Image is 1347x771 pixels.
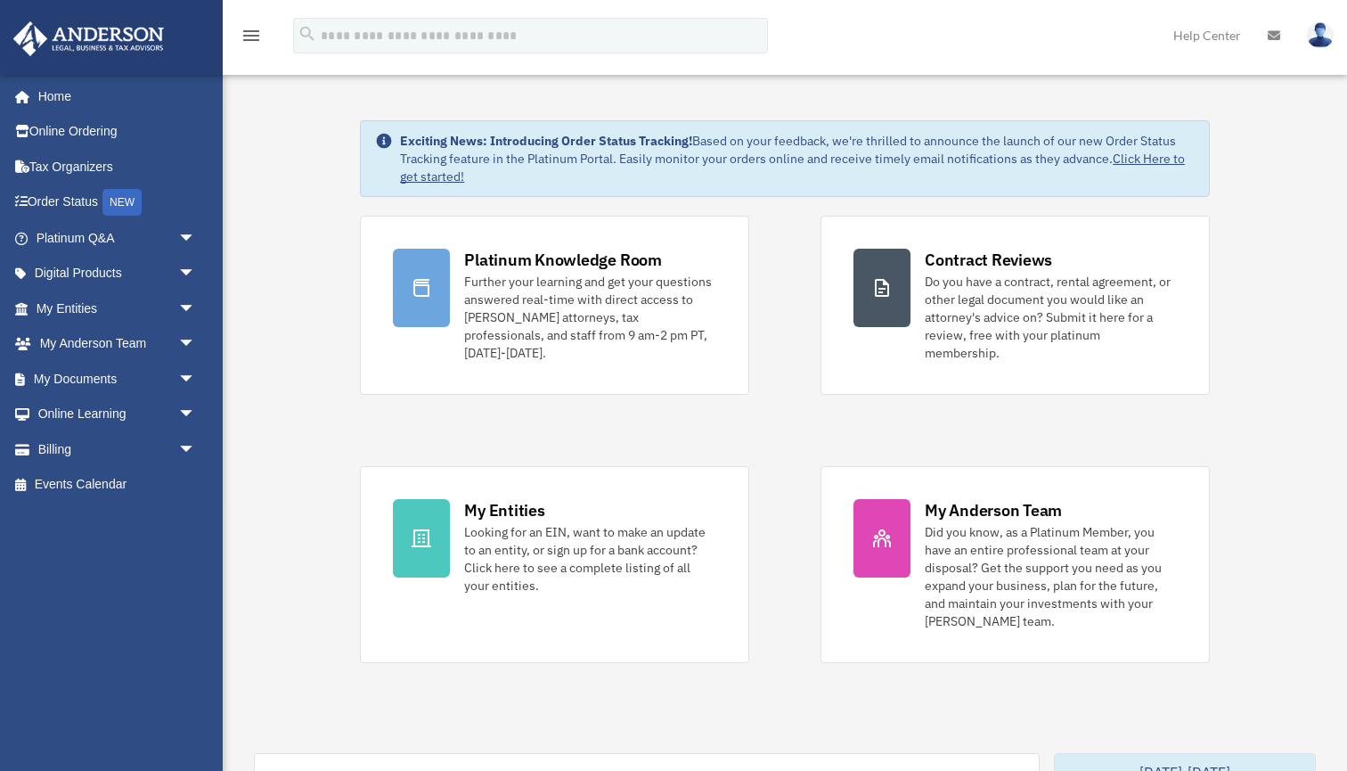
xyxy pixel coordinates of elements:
a: My Anderson Teamarrow_drop_down [12,326,223,362]
div: Contract Reviews [925,249,1052,271]
strong: Exciting News: Introducing Order Status Tracking! [400,133,692,149]
a: My Entitiesarrow_drop_down [12,291,223,326]
a: Contract Reviews Do you have a contract, rental agreement, or other legal document you would like... [820,216,1210,395]
a: Online Learningarrow_drop_down [12,397,223,432]
a: Events Calendar [12,467,223,503]
a: Order StatusNEW [12,185,223,221]
a: Click Here to get started! [400,151,1185,185]
div: Based on your feedback, we're thrilled to announce the launch of our new Order Status Tracking fe... [400,132,1195,185]
span: arrow_drop_down [178,326,214,363]
div: Did you know, as a Platinum Member, you have an entire professional team at your disposal? Get th... [925,523,1177,630]
span: arrow_drop_down [178,256,214,292]
div: Platinum Knowledge Room [464,249,662,271]
a: Billingarrow_drop_down [12,431,223,467]
div: NEW [102,189,142,216]
a: My Anderson Team Did you know, as a Platinum Member, you have an entire professional team at your... [820,466,1210,663]
i: menu [241,25,262,46]
span: arrow_drop_down [178,291,214,327]
a: Platinum Knowledge Room Further your learning and get your questions answered real-time with dire... [360,216,749,395]
span: arrow_drop_down [178,397,214,433]
div: My Anderson Team [925,499,1062,521]
a: menu [241,31,262,46]
a: Platinum Q&Aarrow_drop_down [12,220,223,256]
a: My Documentsarrow_drop_down [12,361,223,397]
div: Further your learning and get your questions answered real-time with direct access to [PERSON_NAM... [464,273,716,362]
a: Digital Productsarrow_drop_down [12,256,223,291]
a: My Entities Looking for an EIN, want to make an update to an entity, or sign up for a bank accoun... [360,466,749,663]
div: My Entities [464,499,544,521]
i: search [298,24,317,44]
span: arrow_drop_down [178,431,214,468]
span: arrow_drop_down [178,361,214,398]
div: Do you have a contract, rental agreement, or other legal document you would like an attorney's ad... [925,273,1177,362]
span: arrow_drop_down [178,220,214,257]
a: Online Ordering [12,114,223,150]
a: Tax Organizers [12,149,223,185]
a: Home [12,78,214,114]
img: Anderson Advisors Platinum Portal [8,21,169,56]
img: User Pic [1307,22,1334,48]
div: Looking for an EIN, want to make an update to an entity, or sign up for a bank account? Click her... [464,523,716,595]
